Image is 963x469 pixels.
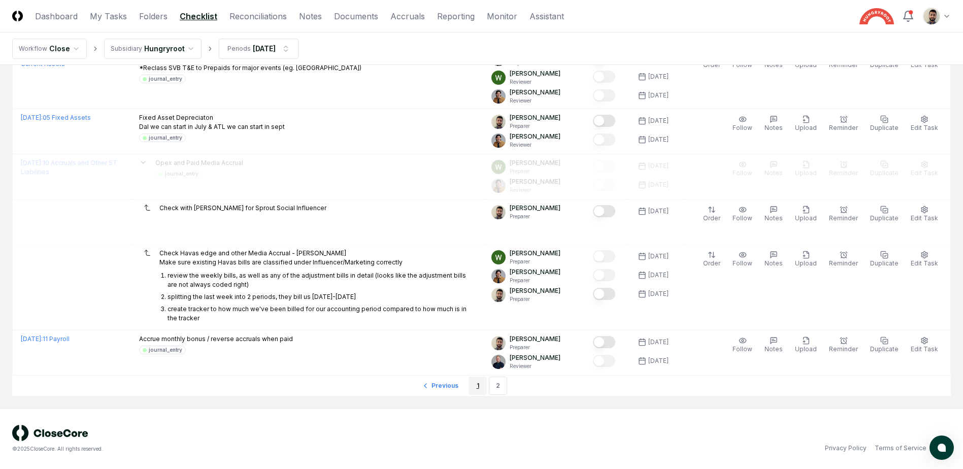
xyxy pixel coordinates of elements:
[593,355,615,367] button: Mark complete
[299,10,322,22] a: Notes
[21,335,70,343] a: [DATE]:11 Payroll
[593,133,615,146] button: Mark complete
[510,277,560,284] p: Preparer
[510,213,560,220] p: Preparer
[510,113,560,122] p: [PERSON_NAME]
[253,43,276,54] div: [DATE]
[730,113,754,135] button: Follow
[111,44,142,53] div: Subsidiary
[139,10,168,22] a: Folders
[491,71,506,85] img: ACg8ocIK_peNeqvot3Ahh9567LsVhi0q3GD2O_uFDzmfmpbAfkCWeQ=s96-c
[431,381,458,390] span: Previous
[648,289,669,298] div: [DATE]
[529,10,564,22] a: Assistant
[648,91,669,100] div: [DATE]
[510,204,560,213] p: [PERSON_NAME]
[593,89,615,102] button: Mark complete
[730,204,754,225] button: Follow
[491,133,506,148] img: ACg8ocIj8Ed1971QfF93IUVvJX6lPm3y0CRToLvfAg4p8TYQk6NAZIo=s96-c
[733,259,752,267] span: Follow
[795,345,817,353] span: Upload
[733,214,752,222] span: Follow
[593,250,615,262] button: Mark complete
[12,39,298,59] nav: breadcrumb
[491,250,506,264] img: ACg8ocIK_peNeqvot3Ahh9567LsVhi0q3GD2O_uFDzmfmpbAfkCWeQ=s96-c
[648,207,669,216] div: [DATE]
[762,204,785,225] button: Notes
[593,115,615,127] button: Mark complete
[701,249,722,270] button: Order
[868,334,901,356] button: Duplicate
[648,72,669,81] div: [DATE]
[139,113,285,131] p: Fixed Asset Depreciaton Dal we can start in July & ATL we can start in sept
[868,249,901,270] button: Duplicate
[227,44,251,53] div: Periods
[510,141,560,149] p: Reviewer
[510,97,560,105] p: Reviewer
[491,336,506,350] img: d09822cc-9b6d-4858-8d66-9570c114c672_214030b4-299a-48fd-ad93-fc7c7aef54c6.png
[829,345,858,353] span: Reminder
[21,114,91,121] a: [DATE]:05 Fixed Assets
[149,75,182,83] div: journal_entry
[487,10,517,22] a: Monitor
[648,135,669,144] div: [DATE]
[870,259,899,267] span: Duplicate
[701,204,722,225] button: Order
[929,435,954,460] button: atlas-launcher
[829,259,858,267] span: Reminder
[593,269,615,281] button: Mark complete
[762,334,785,356] button: Notes
[868,113,901,135] button: Duplicate
[510,88,560,97] p: [PERSON_NAME]
[793,249,819,270] button: Upload
[168,305,467,322] p: create tracker to how much we've been billed for our accounting period compared to how much is in...
[491,355,506,369] img: ACg8ocLvq7MjQV6RZF1_Z8o96cGG_vCwfvrLdMx8PuJaibycWA8ZaAE=s96-c
[648,271,669,280] div: [DATE]
[795,214,817,222] span: Upload
[911,214,938,222] span: Edit Task
[510,132,560,141] p: [PERSON_NAME]
[510,267,560,277] p: [PERSON_NAME]
[159,204,326,213] p: Check with [PERSON_NAME] for Sprout Social Influencer
[868,204,901,225] button: Duplicate
[510,344,560,351] p: Preparer
[510,362,560,370] p: Reviewer
[911,124,938,131] span: Edit Task
[870,214,899,222] span: Duplicate
[334,10,378,22] a: Documents
[703,214,720,222] span: Order
[765,214,783,222] span: Notes
[733,124,752,131] span: Follow
[510,258,560,265] p: Preparer
[827,113,860,135] button: Reminder
[762,249,785,270] button: Notes
[733,345,752,353] span: Follow
[762,113,785,135] button: Notes
[491,89,506,104] img: ACg8ocIj8Ed1971QfF93IUVvJX6lPm3y0CRToLvfAg4p8TYQk6NAZIo=s96-c
[510,69,560,78] p: [PERSON_NAME]
[390,10,425,22] a: Accruals
[12,425,88,441] img: logo
[139,334,293,344] p: Accrue monthly bonus / reverse accruals when paid
[510,78,560,86] p: Reviewer
[437,10,475,22] a: Reporting
[703,259,720,267] span: Order
[795,259,817,267] span: Upload
[510,122,560,130] p: Preparer
[648,338,669,347] div: [DATE]
[19,44,47,53] div: Workflow
[21,335,43,343] span: [DATE] :
[909,249,940,270] button: Edit Task
[149,134,182,142] div: journal_entry
[870,345,899,353] span: Duplicate
[827,334,860,356] button: Reminder
[765,345,783,353] span: Notes
[827,249,860,270] button: Reminder
[909,113,940,135] button: Edit Task
[491,269,506,283] img: ACg8ocIj8Ed1971QfF93IUVvJX6lPm3y0CRToLvfAg4p8TYQk6NAZIo=s96-c
[593,336,615,348] button: Mark complete
[593,205,615,217] button: Mark complete
[491,205,506,219] img: d09822cc-9b6d-4858-8d66-9570c114c672_214030b4-299a-48fd-ad93-fc7c7aef54c6.png
[648,356,669,365] div: [DATE]
[159,249,475,267] p: Check Havas edge and other Media Accrual - [PERSON_NAME] Make sure existing Havas bills are class...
